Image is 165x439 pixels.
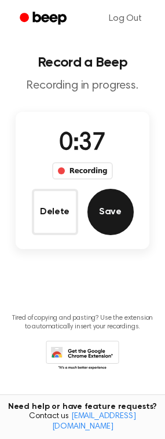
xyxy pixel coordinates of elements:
[52,162,113,180] div: Recording
[9,56,156,69] h1: Record a Beep
[87,189,134,235] button: Save Audio Record
[52,412,136,431] a: [EMAIL_ADDRESS][DOMAIN_NAME]
[9,314,156,331] p: Tired of copying and pasting? Use the extension to automatically insert your recordings.
[59,131,105,156] span: 0:37
[9,79,156,93] p: Recording in progress.
[12,8,77,30] a: Beep
[7,412,158,432] span: Contact us
[32,189,78,235] button: Delete Audio Record
[97,5,153,32] a: Log Out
